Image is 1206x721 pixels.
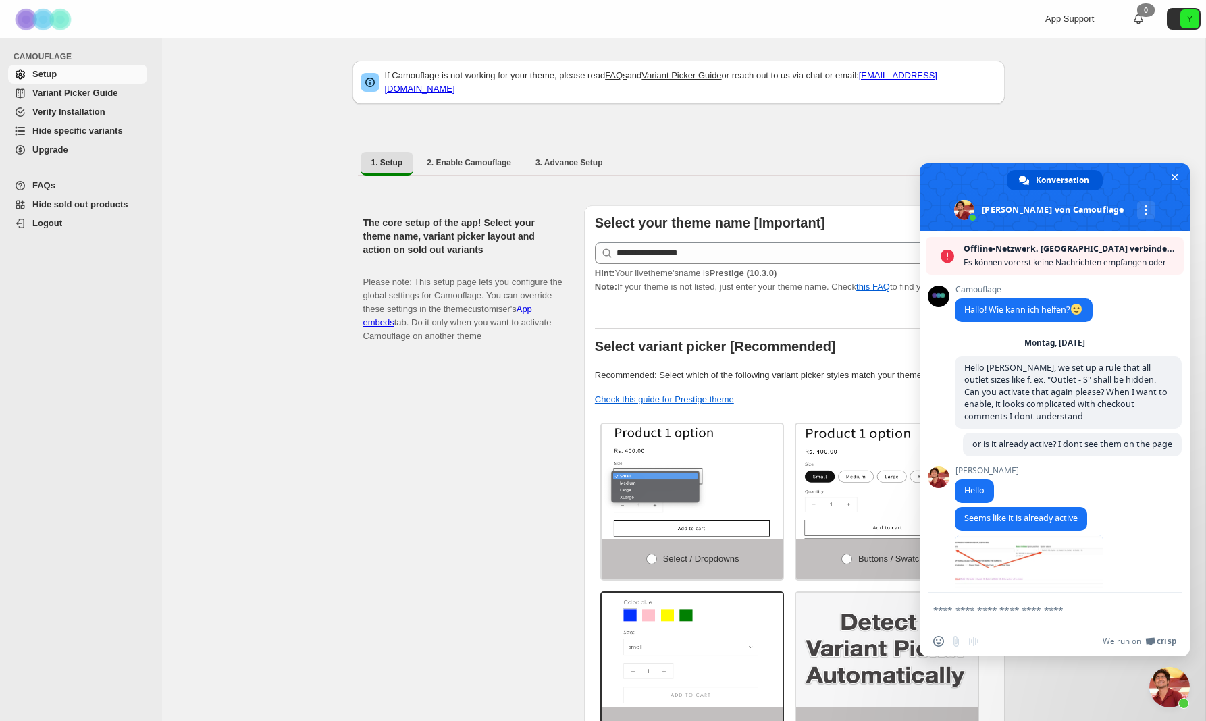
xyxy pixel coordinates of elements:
img: Select / Dropdowns [602,424,783,539]
a: Verify Installation [8,103,147,122]
div: Konversation [1007,170,1103,190]
span: Your live theme's name is [595,268,777,278]
span: Crisp [1157,636,1176,647]
span: We run on [1103,636,1141,647]
a: We run onCrisp [1103,636,1176,647]
a: Variant Picker Guide [641,70,721,80]
img: Swatch and Dropdowns both [602,593,783,707]
span: Es können vorerst keine Nachrichten empfangen oder gesendet werden. [964,256,1177,269]
span: Verify Installation [32,107,105,117]
span: [PERSON_NAME] [955,466,1019,475]
a: FAQs [605,70,627,80]
textarea: Verfassen Sie Ihre Nachricht… [933,604,1147,616]
a: Setup [8,65,147,84]
span: Logout [32,218,62,228]
span: Hide specific variants [32,126,123,136]
span: FAQs [32,180,55,190]
a: Upgrade [8,140,147,159]
img: Detect Automatically [796,593,978,707]
span: Hello [PERSON_NAME], we set up a rule that all outlet sizes like f. ex. "Outlet - S" shall be hid... [964,362,1168,422]
a: Variant Picker Guide [8,84,147,103]
span: 1. Setup [371,157,403,168]
span: Konversation [1036,170,1089,190]
h2: The core setup of the app! Select your theme name, variant picker layout and action on sold out v... [363,216,562,257]
p: Please note: This setup page lets you configure the global settings for Camouflage. You can overr... [363,262,562,343]
span: Buttons / Swatches [858,554,933,564]
p: If Camouflage is not working for your theme, please read and or reach out to us via chat or email: [385,69,997,96]
text: Y [1187,15,1192,23]
span: 2. Enable Camouflage [427,157,511,168]
a: 0 [1132,12,1145,26]
div: Montag, [DATE] [1024,339,1085,347]
a: FAQs [8,176,147,195]
span: Camouflage [955,285,1093,294]
a: Hide specific variants [8,122,147,140]
button: Avatar with initials Y [1167,8,1201,30]
span: Chat schließen [1168,170,1182,184]
span: App Support [1045,14,1094,24]
b: Select variant picker [Recommended] [595,339,836,354]
div: 0 [1137,3,1155,17]
span: Hallo! Wie kann ich helfen? [964,304,1083,315]
span: Select / Dropdowns [663,554,739,564]
strong: Note: [595,282,617,292]
span: Hide sold out products [32,199,128,209]
a: Logout [8,214,147,233]
img: Buttons / Swatches [796,424,978,539]
img: Camouflage [11,1,78,38]
span: Avatar with initials Y [1180,9,1199,28]
span: CAMOUFLAGE [14,51,153,62]
div: Mehr Kanäle [1137,201,1155,219]
strong: Hint: [595,268,615,278]
p: Recommended: Select which of the following variant picker styles match your theme. [595,369,994,382]
span: or is it already active? I dont see them on the page [972,438,1172,450]
span: Upgrade [32,144,68,155]
span: Einen Emoji einfügen [933,636,944,647]
a: this FAQ [856,282,890,292]
span: Setup [32,69,57,79]
p: If your theme is not listed, just enter your theme name. Check to find your theme name. [595,267,994,294]
span: Variant Picker Guide [32,88,117,98]
div: Chat schließen [1149,667,1190,707]
a: Check this guide for Prestige theme [595,394,734,404]
span: Seems like it is already active [964,512,1078,524]
a: Hide sold out products [8,195,147,214]
strong: Prestige (10.3.0) [709,268,777,278]
span: Hello [964,485,985,496]
span: Offline-Netzwerk. [GEOGRAPHIC_DATA] verbinden... [964,242,1177,256]
b: Select your theme name [Important] [595,215,825,230]
span: 3. Advance Setup [535,157,603,168]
